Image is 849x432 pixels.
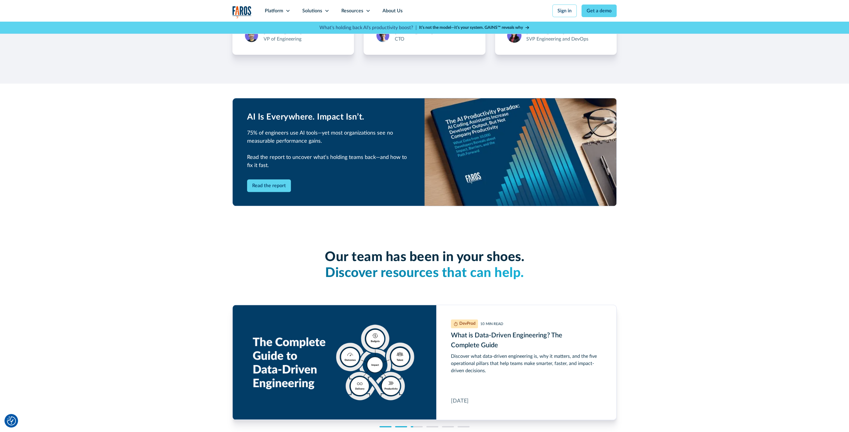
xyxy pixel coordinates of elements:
p: What's holding back AI's productivity boost? | [319,24,417,31]
a: Sign in [552,5,577,17]
div: VP of Engineering [264,35,302,43]
img: AI Productivity Paradox Report 2025 [424,98,616,206]
div: MIN READ [486,321,503,327]
h3: What is Data-Driven Engineering? The Complete Guide [451,330,602,350]
a: Read the report [247,179,291,192]
h2: AI Is Everywhere. Impact Isn’t. [247,112,410,122]
div: 10 [480,321,485,327]
button: Cookie Settings [7,416,16,425]
a: home [232,6,252,18]
div: DevProd [459,321,476,327]
h3: Our team has been in your shoes. [232,249,617,281]
a: Get a demo [582,5,617,17]
div: CTO [395,35,433,43]
a: What is Data-Driven Engineering? The Complete Guide [233,305,616,420]
img: Portrait image of a team member. [376,28,390,43]
a: It’s not the model—it’s your system. GAINS™ reveals why [419,25,530,31]
div: Solutions [302,7,322,14]
div: Platform [265,7,283,14]
strong: It’s not the model—it’s your system. GAINS™ reveals why [419,26,523,30]
span: Discover resources that can help. [325,266,524,280]
img: What is Data-Driven Engineering? The Complete Guide [453,321,458,326]
p: 75% of engineers use AI tools—yet most organizations see no measurable performance gains. Read th... [247,129,410,170]
img: Portrait image of a team member. [244,28,259,43]
div: Discover what data-driven engineering is, why it matters, and the five operational pillars that h... [451,353,602,374]
img: Revisit consent button [7,416,16,425]
div: SVP Engineering and DevOps [526,35,588,43]
div: [DATE] [451,397,469,405]
div: Resources [341,7,363,14]
img: Logo of the analytics and reporting company Faros. [232,6,252,18]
